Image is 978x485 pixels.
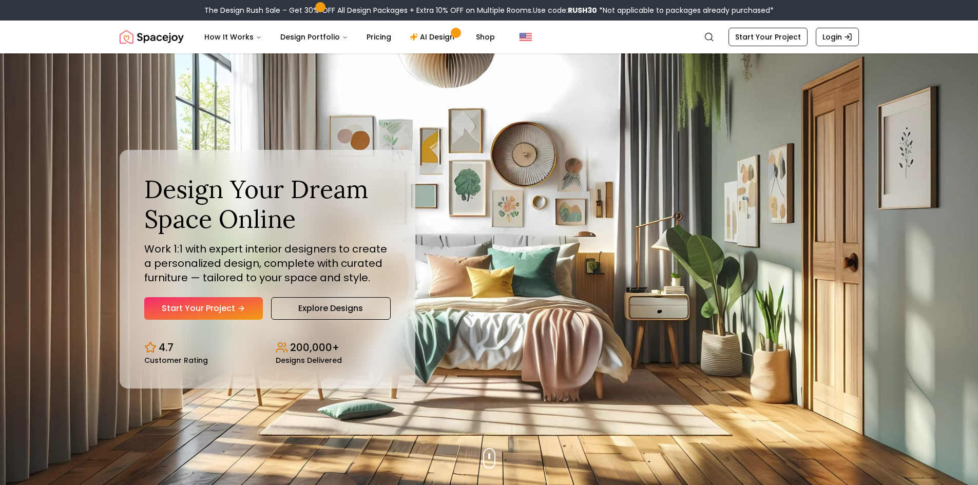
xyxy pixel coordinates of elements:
p: Work 1:1 with expert interior designers to create a personalized design, complete with curated fu... [144,242,391,285]
p: 4.7 [159,340,174,355]
a: Spacejoy [120,27,184,47]
button: How It Works [196,27,270,47]
span: *Not applicable to packages already purchased* [597,5,774,15]
b: RUSH30 [568,5,597,15]
nav: Global [120,21,859,53]
small: Customer Rating [144,357,208,364]
img: United States [520,31,532,43]
button: Design Portfolio [272,27,356,47]
div: The Design Rush Sale – Get 30% OFF All Design Packages + Extra 10% OFF on Multiple Rooms. [204,5,774,15]
div: Design stats [144,332,391,364]
a: AI Design [401,27,466,47]
a: Login [816,28,859,46]
a: Explore Designs [271,297,391,320]
small: Designs Delivered [276,357,342,364]
a: Start Your Project [144,297,263,320]
h1: Design Your Dream Space Online [144,174,391,234]
span: Use code: [533,5,597,15]
a: Shop [468,27,503,47]
img: Spacejoy Logo [120,27,184,47]
a: Pricing [358,27,399,47]
a: Start Your Project [728,28,808,46]
nav: Main [196,27,503,47]
p: 200,000+ [290,340,339,355]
